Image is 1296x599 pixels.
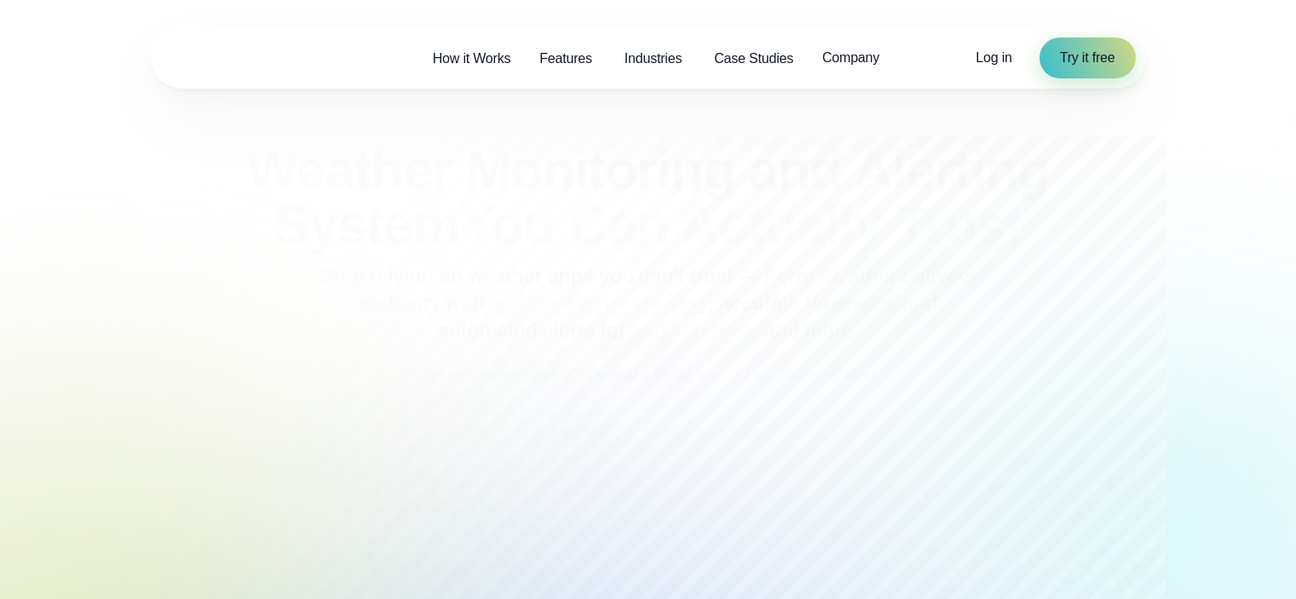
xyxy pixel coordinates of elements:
[418,41,526,76] a: How it Works
[976,50,1011,65] span: Log in
[822,48,879,68] span: Company
[433,49,511,69] span: How it Works
[976,48,1011,68] a: Log in
[1060,48,1115,68] span: Try it free
[700,41,808,76] a: Case Studies
[625,49,682,69] span: Industries
[1040,37,1136,78] a: Try it free
[714,49,793,69] span: Case Studies
[539,49,592,69] span: Features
